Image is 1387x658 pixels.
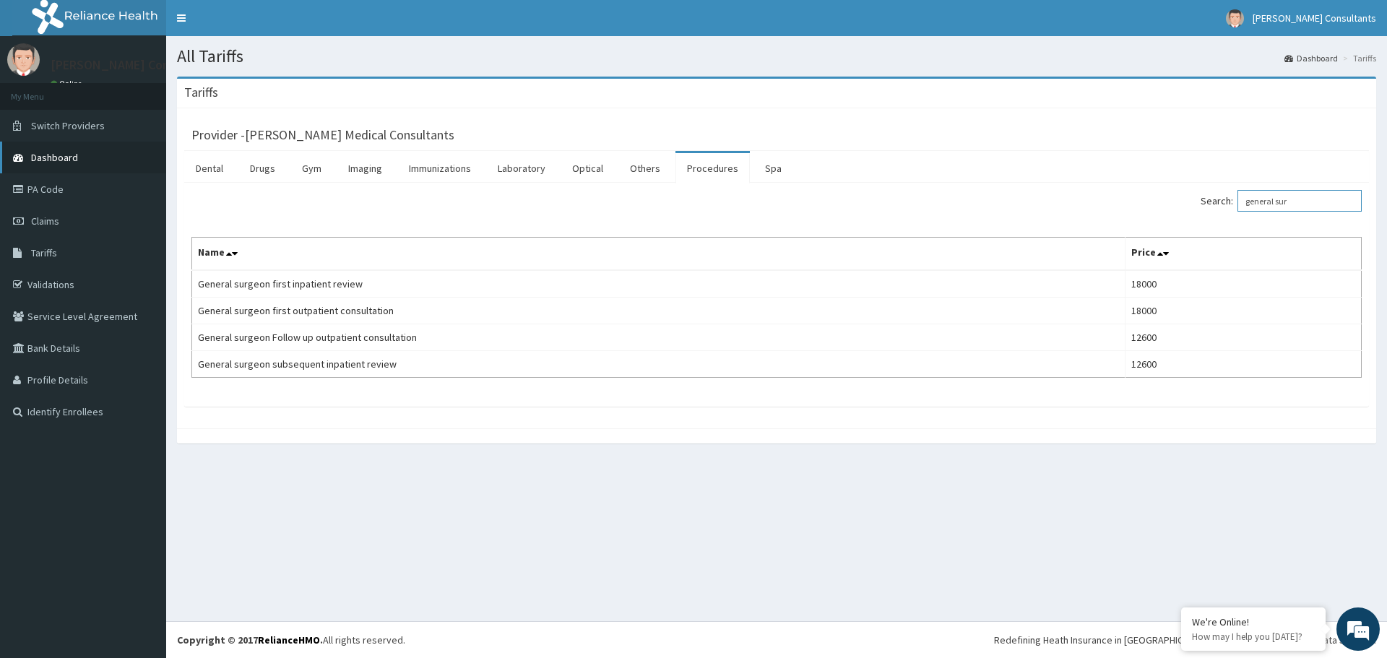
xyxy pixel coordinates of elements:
[1125,351,1361,378] td: 12600
[192,298,1125,324] td: General surgeon first outpatient consultation
[192,270,1125,298] td: General surgeon first inpatient review
[84,182,199,328] span: We're online!
[51,79,85,89] a: Online
[1125,270,1361,298] td: 18000
[75,81,243,100] div: Chat with us now
[238,153,287,183] a: Drugs
[486,153,557,183] a: Laboratory
[1339,52,1376,64] li: Tariffs
[994,633,1376,647] div: Redefining Heath Insurance in [GEOGRAPHIC_DATA] using Telemedicine and Data Science!
[31,246,57,259] span: Tariffs
[337,153,394,183] a: Imaging
[184,86,218,99] h3: Tariffs
[31,151,78,164] span: Dashboard
[1192,631,1315,643] p: How may I help you today?
[31,215,59,228] span: Claims
[177,633,323,646] strong: Copyright © 2017 .
[177,47,1376,66] h1: All Tariffs
[675,153,750,183] a: Procedures
[753,153,793,183] a: Spa
[1125,298,1361,324] td: 18000
[31,119,105,132] span: Switch Providers
[51,59,217,72] p: [PERSON_NAME] Consultants
[184,153,235,183] a: Dental
[1226,9,1244,27] img: User Image
[1237,190,1362,212] input: Search:
[192,238,1125,271] th: Name
[561,153,615,183] a: Optical
[1125,324,1361,351] td: 12600
[397,153,483,183] a: Immunizations
[192,324,1125,351] td: General surgeon Follow up outpatient consultation
[27,72,59,108] img: d_794563401_company_1708531726252_794563401
[290,153,333,183] a: Gym
[618,153,672,183] a: Others
[1192,615,1315,628] div: We're Online!
[7,43,40,76] img: User Image
[237,7,272,42] div: Minimize live chat window
[191,129,454,142] h3: Provider - [PERSON_NAME] Medical Consultants
[1201,190,1362,212] label: Search:
[7,394,275,445] textarea: Type your message and hit 'Enter'
[1253,12,1376,25] span: [PERSON_NAME] Consultants
[192,351,1125,378] td: General surgeon subsequent inpatient review
[258,633,320,646] a: RelianceHMO
[166,621,1387,658] footer: All rights reserved.
[1125,238,1361,271] th: Price
[1284,52,1338,64] a: Dashboard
